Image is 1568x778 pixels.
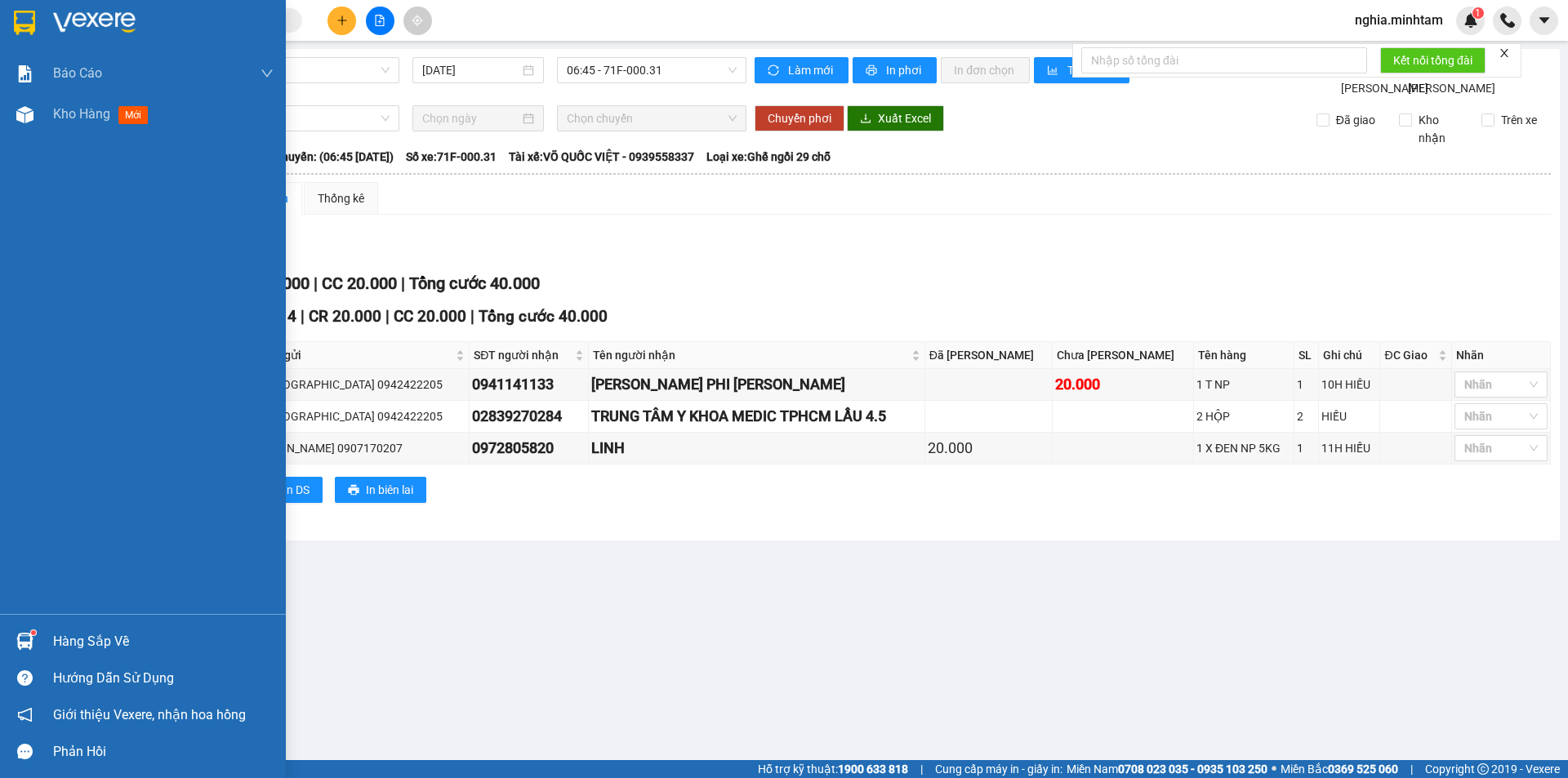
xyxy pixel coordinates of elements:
[17,670,33,686] span: question-circle
[886,61,924,79] span: In phơi
[309,307,381,326] span: CR 20.000
[247,439,466,457] div: [PERSON_NAME] 0907170207
[847,105,944,131] button: downloadXuất Excel
[53,629,274,654] div: Hàng sắp về
[1463,13,1478,28] img: icon-new-feature
[593,346,908,364] span: Tên người nhận
[1047,64,1061,78] span: bar-chart
[853,57,937,83] button: printerIn phơi
[261,67,274,80] span: down
[1196,376,1291,393] div: 1 T NP
[1328,762,1398,776] strong: 0369 525 060
[283,481,310,499] span: In DS
[474,346,572,364] span: SĐT người nhận
[249,346,452,364] span: Người gửi
[327,7,356,35] button: plus
[1067,760,1267,778] span: Miền Nam
[422,109,519,127] input: Chọn ngày
[1321,439,1377,457] div: 11H HIẾU
[1380,47,1486,73] button: Kết nối tổng đài
[16,633,33,650] img: warehouse-icon
[472,373,586,396] div: 0941141133
[1196,407,1291,425] div: 2 HỘP
[1034,57,1129,83] button: bar-chartThống kê
[118,106,148,124] span: mới
[941,57,1030,83] button: In đơn chọn
[755,57,849,83] button: syncLàm mới
[470,401,589,433] td: 02839270284
[567,58,737,82] span: 06:45 - 71F-000.31
[928,437,1049,460] div: 20.000
[838,762,908,776] strong: 1900 633 818
[472,437,586,460] div: 0972805820
[1118,762,1267,776] strong: 0708 023 035 - 0935 103 250
[925,342,1053,369] th: Đã [PERSON_NAME]
[53,705,246,725] span: Giới thiệu Vexere, nhận hoa hồng
[53,106,110,122] span: Kho hàng
[1412,111,1469,147] span: Kho nhận
[1393,51,1472,69] span: Kết nối tổng đài
[1297,376,1316,393] div: 1
[866,64,880,78] span: printer
[768,64,782,78] span: sync
[374,15,385,26] span: file-add
[409,273,540,293] span: Tổng cước 40.000
[1272,766,1276,772] span: ⚪️
[758,760,908,778] span: Hỗ trợ kỹ thuật:
[394,307,466,326] span: CC 20.000
[366,7,394,35] button: file-add
[401,273,405,293] span: |
[336,15,348,26] span: plus
[788,61,835,79] span: Làm mới
[274,148,394,166] span: Chuyến: (06:45 [DATE])
[1342,10,1456,30] span: nghia.minhtam
[1319,342,1380,369] th: Ghi chú
[1384,346,1434,364] span: ĐC Giao
[1281,760,1398,778] span: Miền Bắc
[1537,13,1552,28] span: caret-down
[878,109,931,127] span: Xuất Excel
[17,744,33,759] span: message
[920,760,923,778] span: |
[755,105,844,131] button: Chuyển phơi
[1081,47,1367,73] input: Nhập số tổng đài
[1410,760,1413,778] span: |
[591,437,922,460] div: LINH
[1297,439,1316,457] div: 1
[1472,7,1484,19] sup: 1
[412,15,423,26] span: aim
[406,148,497,166] span: Số xe: 71F-000.31
[31,630,36,635] sup: 1
[470,433,589,465] td: 0972805820
[1500,13,1515,28] img: phone-icon
[53,63,102,83] span: Báo cáo
[1530,7,1558,35] button: caret-down
[318,189,364,207] div: Thống kê
[322,273,397,293] span: CC 20.000
[422,61,519,79] input: 13/10/2025
[589,433,925,465] td: LINH
[1494,111,1543,129] span: Trên xe
[1330,111,1382,129] span: Đã giao
[509,148,694,166] span: Tài xế: VÕ QUỐC VIỆT - 0939558337
[335,477,426,503] button: printerIn biên lai
[53,740,274,764] div: Phản hồi
[403,7,432,35] button: aim
[17,707,33,722] span: notification
[348,484,359,497] span: printer
[366,481,413,499] span: In biên lai
[247,407,466,425] div: BV [GEOGRAPHIC_DATA] 0942422205
[470,369,589,401] td: 0941141133
[1499,47,1510,59] span: close
[1321,376,1377,393] div: 10H HIẾU
[252,477,323,503] button: printerIn DS
[1055,373,1192,396] div: 20.000
[53,666,274,691] div: Hướng dẫn sử dụng
[265,307,296,326] span: SL 4
[16,106,33,123] img: warehouse-icon
[591,373,922,396] div: [PERSON_NAME] PHI [PERSON_NAME]
[589,369,925,401] td: NGUYỄN PHI KHANH
[935,760,1062,778] span: Cung cấp máy in - giấy in:
[860,113,871,126] span: download
[1053,342,1195,369] th: Chưa [PERSON_NAME]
